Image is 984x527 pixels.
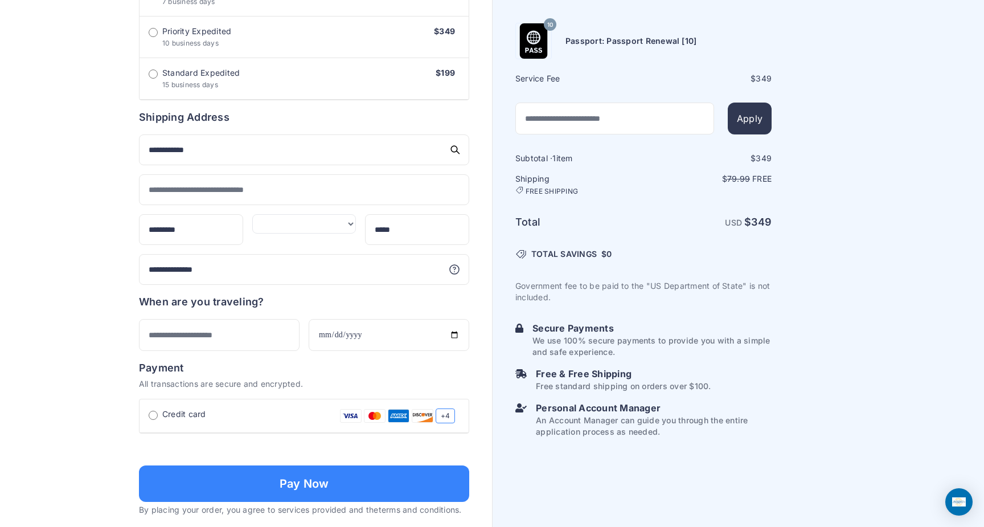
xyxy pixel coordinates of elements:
img: Mastercard [364,408,386,423]
h6: Service Fee [515,73,642,84]
span: USD [725,218,742,227]
span: $ [601,248,612,260]
p: An Account Manager can guide you through the entire application process as needed. [536,415,772,438]
div: $ [645,73,772,84]
h6: Shipping [515,173,642,196]
button: Apply [728,103,772,134]
span: 349 [756,153,772,163]
a: terms and conditions [379,505,460,514]
svg: More information [449,264,460,275]
p: Free standard shipping on orders over $100. [536,381,711,392]
span: +4 [436,408,455,423]
p: By placing your order, you agree to services provided and the . [139,504,469,516]
h6: Subtotal · item [515,153,642,164]
p: Government fee to be paid to the "US Department of State" is not included. [515,280,772,303]
img: Discover [412,408,433,423]
h6: Secure Payments [532,321,772,335]
h6: Total [515,214,642,230]
img: Visa Card [340,408,362,423]
h6: Shipping Address [139,109,469,125]
span: $349 [434,26,455,36]
h6: Personal Account Manager [536,401,772,415]
span: 349 [756,73,772,83]
p: All transactions are secure and encrypted. [139,378,469,390]
span: Standard Expedited [162,67,240,79]
span: 10 business days [162,39,219,47]
button: Pay Now [139,465,469,502]
span: TOTAL SAVINGS [531,248,597,260]
span: $199 [436,68,455,77]
span: Credit card [162,408,206,420]
p: We use 100% secure payments to provide you with a simple and safe experience. [532,335,772,358]
h6: Free & Free Shipping [536,367,711,381]
span: 0 [606,249,612,259]
div: Open Intercom Messenger [945,488,973,516]
img: Product Name [516,23,551,59]
span: FREE SHIPPING [526,187,578,196]
span: Priority Expedited [162,26,231,37]
span: 10 [547,17,553,32]
span: 349 [751,216,772,228]
span: Free [752,174,772,183]
div: $ [645,153,772,164]
h6: Passport: Passport Renewal [10] [565,35,696,47]
img: Amex [388,408,409,423]
span: 79.99 [727,174,750,183]
h6: Payment [139,360,469,376]
span: 15 business days [162,80,218,89]
p: $ [645,173,772,185]
strong: $ [744,216,772,228]
h6: When are you traveling? [139,294,264,310]
span: 1 [552,153,556,163]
